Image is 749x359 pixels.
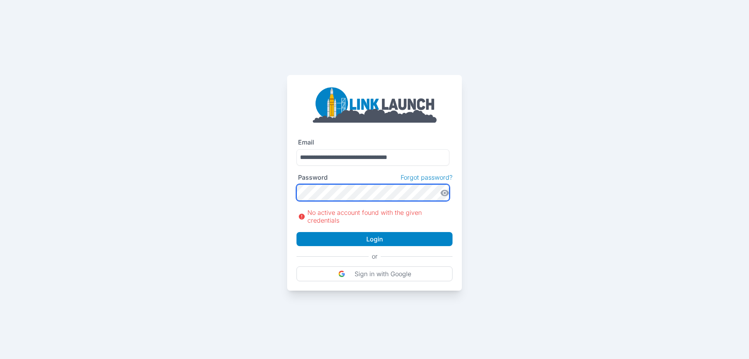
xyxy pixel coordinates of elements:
a: Forgot password? [401,173,453,181]
button: Login [296,232,453,246]
label: Password [298,173,328,181]
img: linklaunch_big.2e5cdd30.png [312,84,437,123]
p: Sign in with Google [355,270,411,278]
p: or [372,252,378,260]
p: No active account found with the given credentials [307,209,453,224]
img: DIz4rYaBO0VM93JpwbwaJtqNfEsbwZFgEL50VtgcJLBV6wK9aKtfd+cEkvuBfcC37k9h8VGR+csPdltgAAAABJRU5ErkJggg== [338,270,345,277]
button: Sign in with Google [296,266,453,281]
label: Email [298,138,314,146]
